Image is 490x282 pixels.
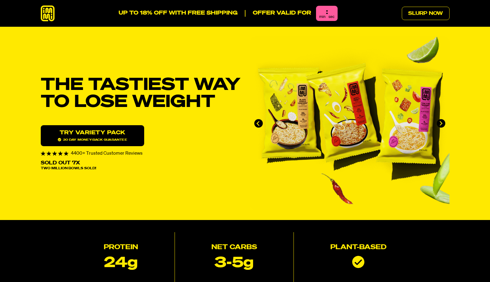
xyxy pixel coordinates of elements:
p: UP TO 18% OFF WITH FREE SHIPPING [119,10,238,17]
p: 3-5g [214,256,254,270]
a: Try variety Pack30 day money-back guarantee [41,125,144,146]
span: Two Million Bowls Sold! [41,167,96,170]
div: : [326,8,328,15]
span: min [319,15,325,19]
a: Slurp Now [402,7,450,20]
button: Go to last slide [254,119,263,128]
span: 30 day money-back guarantee [58,138,127,141]
button: Next slide [437,119,445,128]
li: 1 of 4 [250,36,450,210]
p: Offer valid for [245,10,311,17]
div: 4400+ Trusted Customer Reviews [41,151,240,156]
p: Sold Out 7X [41,161,80,166]
div: immi slideshow [250,36,450,210]
h2: Protein [104,244,138,251]
h1: THE TASTIEST WAY TO LOSE WEIGHT [41,77,240,111]
h2: Net Carbs [211,244,257,251]
span: sec [328,15,335,19]
p: 24g [104,256,138,270]
h2: Plant-based [330,244,387,251]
